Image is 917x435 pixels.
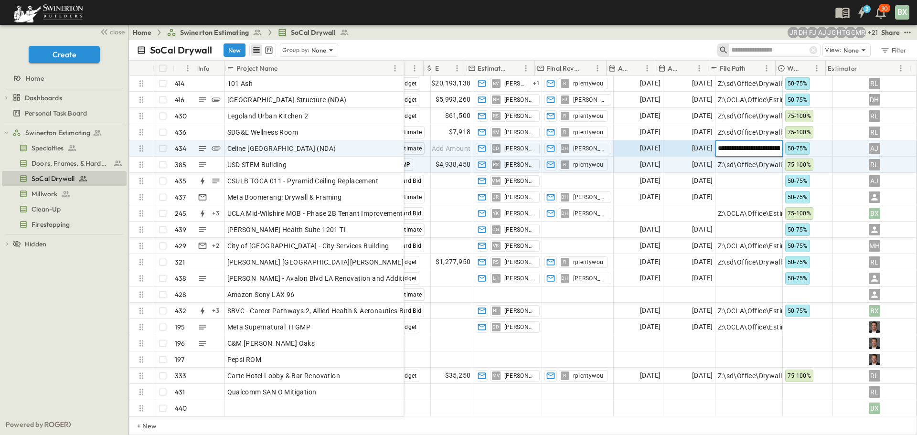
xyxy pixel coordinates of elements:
span: Clean-Up [32,204,61,214]
span: Estimate [398,194,422,201]
a: SoCal Drywall [277,28,349,37]
img: Profile Picture [869,338,880,349]
span: 50-75% [788,308,808,314]
span: [PERSON_NAME] [504,372,535,380]
div: BX [869,305,880,317]
span: DH [561,278,568,278]
span: rplentywou [573,161,604,169]
a: Doors, Frames, & Hardware [2,157,125,170]
span: Pepsi ROM [227,355,262,364]
p: + New [137,421,143,431]
p: 197 [175,355,185,364]
span: Budget [398,259,417,265]
p: 195 [175,322,185,332]
span: Hidden [25,239,46,249]
p: 321 [175,257,185,267]
a: Dashboards [12,91,125,105]
a: Clean-Up [2,202,125,216]
div: Estimator [826,61,909,76]
button: Create [29,46,100,63]
nav: breadcrumbs [133,28,355,37]
p: View: [825,45,842,55]
a: Swinerton Estimating [12,126,125,139]
span: Estimate [398,226,422,233]
span: SoCal Drywall [291,28,336,37]
div: SoCal Drywalltest [2,171,127,186]
button: test [902,27,913,38]
div: Personal Task Boardtest [2,106,127,121]
a: Specialties [2,141,125,155]
p: Win Probability [787,64,799,73]
span: $61,500 [445,110,471,121]
div: Clean-Uptest [2,202,127,217]
div: BX [869,208,880,219]
p: 432 [175,306,187,316]
span: [DATE] [692,370,713,381]
span: Budget [398,80,417,87]
span: close [110,27,125,37]
p: None [311,45,327,55]
button: kanban view [263,44,275,56]
p: 30 [881,5,888,12]
span: [PERSON_NAME] [504,210,535,217]
div: Estimator [828,55,858,82]
p: 440 [175,403,187,413]
span: R [563,375,566,376]
span: [PERSON_NAME] [504,80,527,87]
button: Sort [441,63,451,74]
p: Project Name [236,64,277,73]
button: Menu [641,63,653,74]
div: Francisco J. Sanchez (frsanchez@swinerton.com) [807,27,818,38]
div: Share [881,28,900,37]
div: DH [869,94,880,106]
span: [DATE] [640,321,661,332]
span: DH [561,148,568,149]
span: [DATE] [692,321,713,332]
span: [PERSON_NAME] [504,112,535,120]
div: BX [895,5,909,20]
span: NP [493,99,500,100]
span: DH [561,213,568,213]
span: 75-100% [788,372,811,379]
span: 75-100% [788,210,811,217]
div: Specialtiestest [2,140,127,156]
span: [DATE] [640,256,661,267]
p: None [843,45,859,55]
span: Carte Hotel Lobby & Bar Renovation [227,371,341,381]
span: Z:\sd\Office\Drywall\Bids\2025 Bids\[STREET_ADDRESS] [718,79,898,88]
span: Budget [398,275,417,282]
span: 75-100% [788,161,811,168]
div: + 3 [210,305,222,317]
button: Sort [860,63,870,74]
span: [DATE] [640,159,661,170]
span: $35,250 [445,370,471,381]
span: [DATE] [692,127,713,138]
span: Personal Task Board [25,108,87,118]
span: [PERSON_NAME] [504,242,535,250]
button: Sort [510,63,520,74]
p: Anticipated Start [618,64,629,73]
span: Hard Bid [398,308,422,314]
span: 50-75% [788,178,808,184]
a: Swinerton Estimating [167,28,262,37]
span: 50-75% [788,145,808,152]
div: RL [869,370,880,382]
span: rplentywou [573,128,604,136]
span: UCLA Mid-Wilshire MOB - Phase 2B Tenant Improvements Floors 1-3 100% SD Budget [227,209,493,218]
span: [PERSON_NAME] [504,177,535,185]
span: Celine [GEOGRAPHIC_DATA] (NDA) [227,144,336,153]
div: Daryll Hayward (daryll.hayward@swinerton.com) [797,27,809,38]
span: MV [492,375,500,376]
span: Dashboards [25,93,62,103]
p: 437 [175,192,186,202]
span: [DATE] [640,273,661,284]
span: rplentywou [573,112,604,120]
div: table view [249,43,276,57]
button: Menu [592,63,603,74]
